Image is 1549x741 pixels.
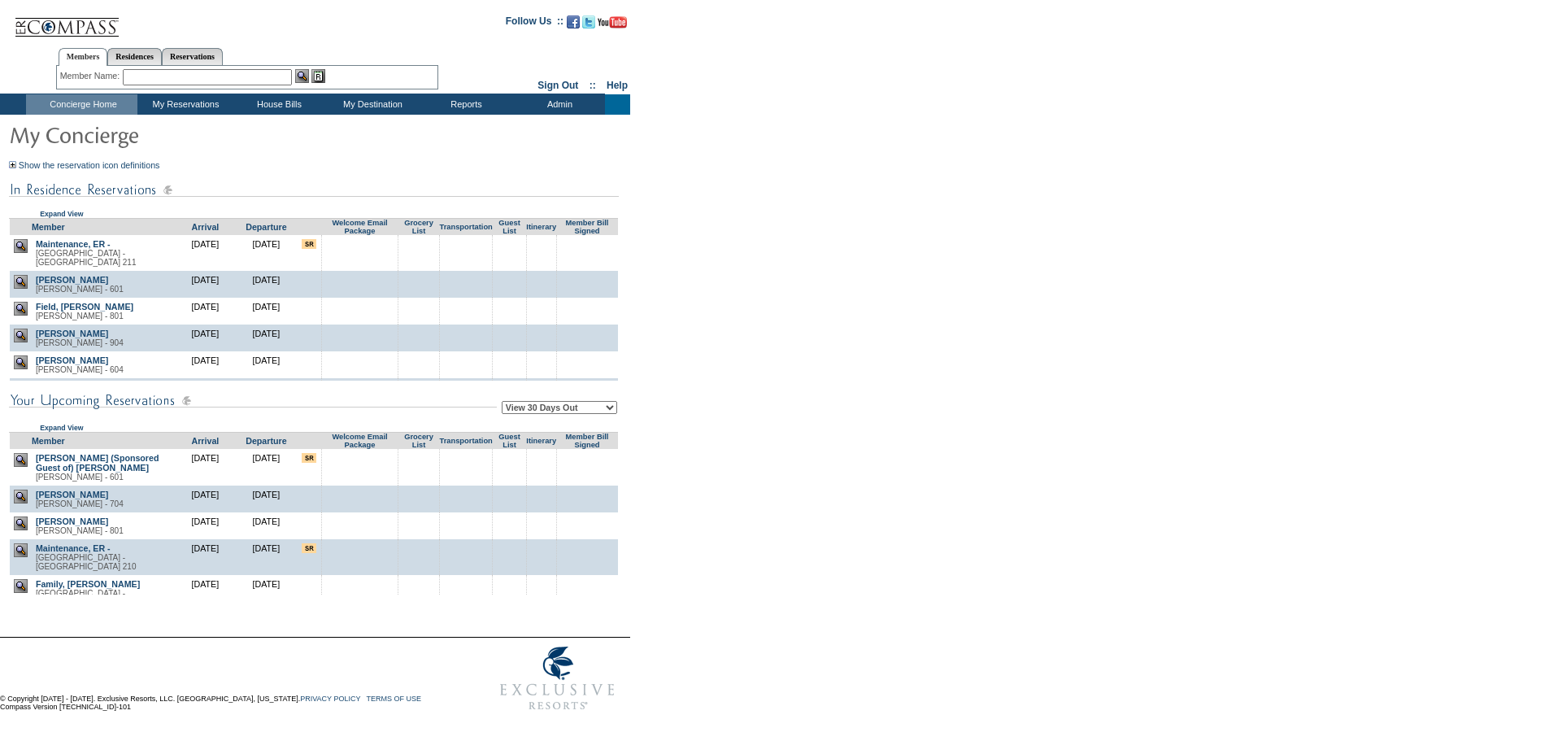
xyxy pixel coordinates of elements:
[566,219,609,235] a: Member Bill Signed
[14,4,120,37] img: Compass Home
[175,486,236,512] td: [DATE]
[9,161,16,168] img: Show the reservation icon definitions
[541,543,542,544] img: blank.gif
[607,80,628,91] a: Help
[598,20,627,30] a: Subscribe to our YouTube Channel
[59,48,108,66] a: Members
[14,543,28,557] img: view
[587,355,588,356] img: blank.gif
[14,453,28,467] img: view
[236,325,297,351] td: [DATE]
[36,579,140,589] a: Family, [PERSON_NAME]
[566,433,609,449] a: Member Bill Signed
[175,325,236,351] td: [DATE]
[541,517,542,517] img: blank.gif
[192,222,220,232] a: Arrival
[541,579,542,580] img: blank.gif
[419,275,420,276] img: blank.gif
[14,355,28,369] img: view
[36,312,124,320] span: [PERSON_NAME] - 801
[332,433,387,449] a: Welcome Email Package
[36,355,108,365] a: [PERSON_NAME]
[36,473,124,482] span: [PERSON_NAME] - 601
[36,302,133,312] a: Field, [PERSON_NAME]
[359,517,360,517] img: blank.gif
[466,302,467,303] img: blank.gif
[418,94,511,115] td: Reports
[598,16,627,28] img: Subscribe to our YouTube Channel
[404,433,433,449] a: Grocery List
[36,490,108,499] a: [PERSON_NAME]
[587,302,588,303] img: blank.gif
[36,543,111,553] a: Maintenance, ER -
[14,302,28,316] img: view
[60,69,123,83] div: Member Name:
[36,365,124,374] span: [PERSON_NAME] - 604
[9,390,497,411] img: subTtlConUpcomingReservatio.gif
[32,222,65,232] a: Member
[231,94,324,115] td: House Bills
[419,579,420,580] img: blank.gif
[324,94,418,115] td: My Destination
[175,351,236,378] td: [DATE]
[509,275,510,276] img: blank.gif
[14,517,28,530] img: view
[175,449,236,486] td: [DATE]
[526,437,556,445] a: Itinerary
[367,695,422,703] a: TERMS OF USE
[466,275,467,276] img: blank.gif
[36,275,108,285] a: [PERSON_NAME]
[419,239,420,240] img: blank.gif
[466,579,467,580] img: blank.gif
[509,239,510,240] img: blank.gif
[587,239,588,240] img: blank.gif
[509,355,510,356] img: blank.gif
[419,302,420,303] img: blank.gif
[359,579,360,580] img: blank.gif
[40,210,83,218] a: Expand View
[14,579,28,593] img: view
[509,302,510,303] img: blank.gif
[506,14,563,33] td: Follow Us ::
[419,355,420,356] img: blank.gif
[236,575,297,611] td: [DATE]
[537,80,578,91] a: Sign Out
[236,449,297,486] td: [DATE]
[541,302,542,303] img: blank.gif
[302,453,316,463] input: There are special requests for this reservation!
[509,579,510,580] img: blank.gif
[498,219,520,235] a: Guest List
[236,486,297,512] td: [DATE]
[466,239,467,240] img: blank.gif
[419,543,420,544] img: blank.gif
[36,589,137,607] span: [GEOGRAPHIC_DATA] - [GEOGRAPHIC_DATA] 303
[439,437,492,445] a: Transportation
[36,329,108,338] a: [PERSON_NAME]
[311,69,325,83] img: Reservations
[36,517,108,526] a: [PERSON_NAME]
[359,453,360,454] img: blank.gif
[587,517,588,517] img: blank.gif
[175,235,236,271] td: [DATE]
[485,638,630,719] img: Exclusive Resorts
[587,275,588,276] img: blank.gif
[36,285,124,294] span: [PERSON_NAME] - 601
[19,160,160,170] a: Show the reservation icon definitions
[14,275,28,289] img: view
[236,351,297,378] td: [DATE]
[587,453,588,454] img: blank.gif
[567,15,580,28] img: Become our fan on Facebook
[302,543,316,553] input: There are special requests for this reservation!
[567,20,580,30] a: Become our fan on Facebook
[419,517,420,517] img: blank.gif
[302,239,316,249] input: There are special requests for this reservation!
[137,94,231,115] td: My Reservations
